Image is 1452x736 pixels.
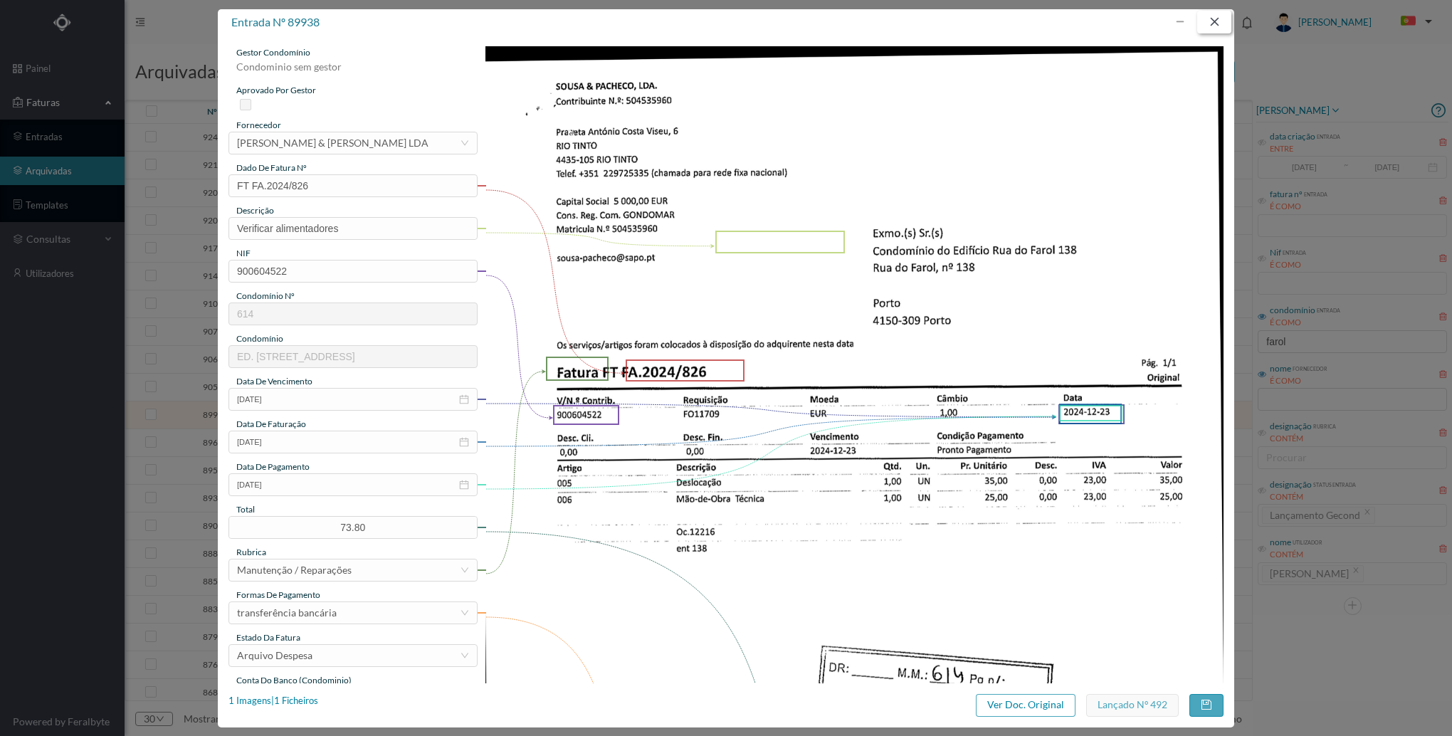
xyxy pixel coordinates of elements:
span: dado de fatura nº [236,162,307,173]
button: Ver Doc. Original [976,694,1075,717]
i: icon: down [461,609,469,617]
i: icon: down [461,139,469,147]
div: Arquivo Despesa [237,645,312,666]
span: condomínio [236,333,283,344]
span: descrição [236,205,274,216]
i: icon: calendar [459,437,469,447]
span: condomínio nº [236,290,295,301]
span: data de vencimento [236,376,312,387]
div: SOUSA & PACHECO LDA [237,132,428,154]
button: PT [1389,11,1438,33]
div: 1 Imagens | 1 Ficheiros [228,694,318,708]
span: conta do banco (condominio) [236,675,352,685]
i: icon: down [461,566,469,574]
button: Lançado nº 492 [1086,694,1179,717]
div: Condominio sem gestor [228,59,478,84]
span: gestor condomínio [236,47,310,58]
span: NIF [236,248,251,258]
span: total [236,504,255,515]
span: Formas de Pagamento [236,589,320,600]
div: transferência bancária [237,602,337,624]
span: aprovado por gestor [236,85,316,95]
i: icon: calendar [459,480,469,490]
span: rubrica [236,547,266,557]
i: icon: calendar [459,394,469,404]
span: fornecedor [236,120,281,130]
span: entrada nº 89938 [231,15,320,28]
span: estado da fatura [236,632,300,643]
i: icon: down [461,651,469,660]
div: Manutenção / Reparações [237,559,352,581]
span: data de faturação [236,419,306,429]
span: data de pagamento [236,461,310,472]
